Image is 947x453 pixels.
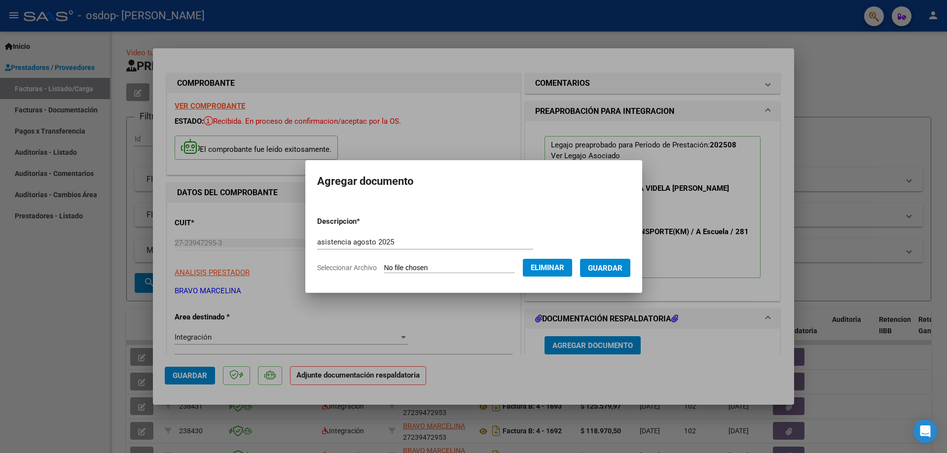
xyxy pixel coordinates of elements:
[531,263,564,272] span: Eliminar
[580,259,630,277] button: Guardar
[523,259,572,277] button: Eliminar
[588,264,622,273] span: Guardar
[317,264,377,272] span: Seleccionar Archivo
[317,216,411,227] p: Descripcion
[913,419,937,443] div: Open Intercom Messenger
[317,172,630,191] h2: Agregar documento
